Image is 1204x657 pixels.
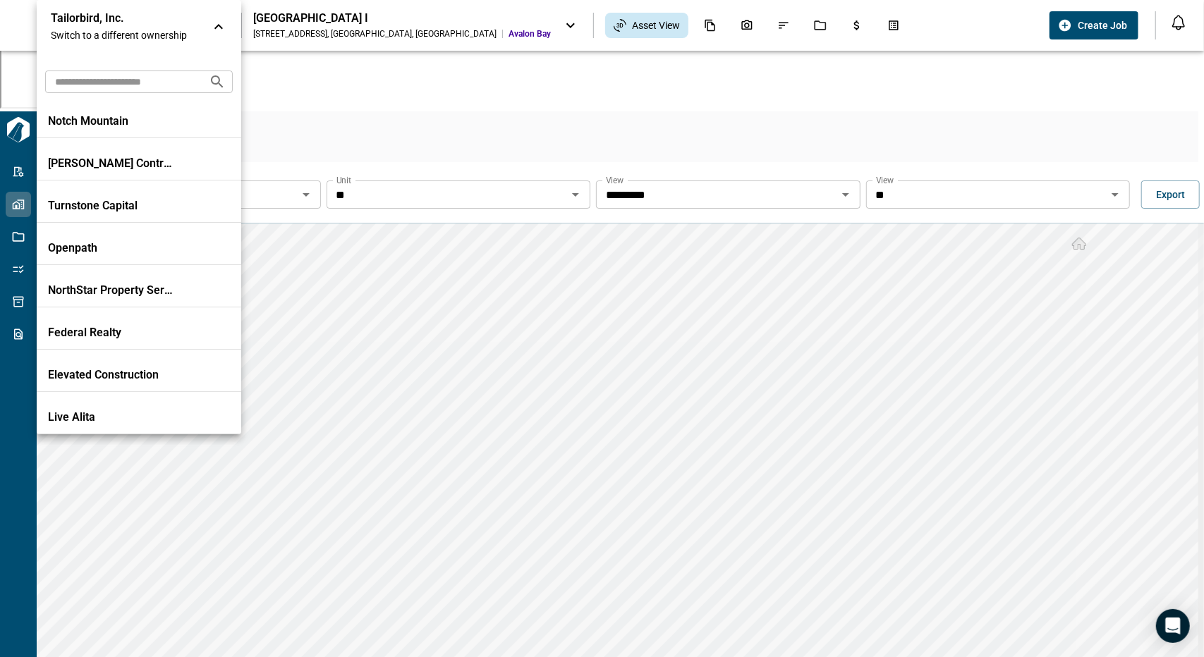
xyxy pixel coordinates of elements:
p: Tailorbird, Inc. [51,11,178,25]
div: Open Intercom Messenger [1156,609,1190,643]
p: NorthStar Property Services [48,283,175,297]
p: Notch Mountain [48,114,175,128]
p: [PERSON_NAME] Contracting [48,156,175,171]
p: Live Alita [48,410,175,424]
button: Search organizations [203,68,231,96]
p: Elevated Construction [48,368,175,382]
p: Federal Realty [48,326,175,340]
span: Switch to a different ownership [51,28,199,42]
p: Turnstone Capital [48,199,175,213]
p: Openpath [48,241,175,255]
